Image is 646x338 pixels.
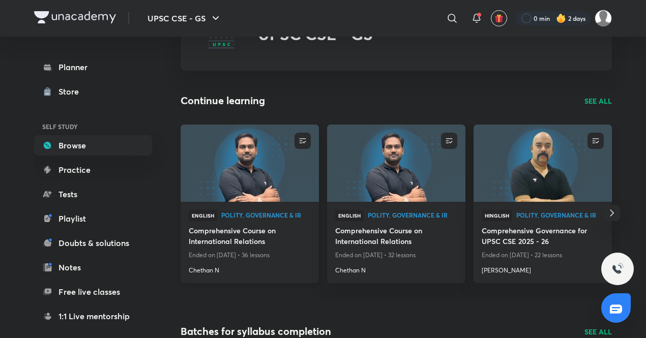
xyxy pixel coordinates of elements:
[181,93,265,108] h2: Continue learning
[482,249,604,262] p: Ended on [DATE] • 22 lessons
[34,233,152,253] a: Doubts & solutions
[494,14,504,23] img: avatar
[34,11,116,23] img: Company Logo
[34,208,152,229] a: Playlist
[335,210,364,221] span: English
[516,212,604,219] a: Polity, Governance & IR
[368,212,457,218] span: Polity, Governance & IR
[34,306,152,326] a: 1:1 Live mentorship
[474,125,612,202] a: new-thumbnail
[482,262,604,275] a: [PERSON_NAME]
[141,8,228,28] button: UPSC CSE - GS
[34,160,152,180] a: Practice
[34,282,152,302] a: Free live classes
[611,263,624,275] img: ttu
[326,124,466,202] img: new-thumbnail
[179,124,320,202] img: new-thumbnail
[595,10,612,27] img: Gaurav Chauhan
[335,225,457,249] a: Comprehensive Course on International Relations
[335,262,457,275] a: Chethan N
[221,212,311,218] span: Polity, Governance & IR
[482,210,512,221] span: Hinglish
[189,249,311,262] p: Ended on [DATE] • 36 lessons
[34,11,116,26] a: Company Logo
[327,125,465,202] a: new-thumbnail
[58,85,85,98] div: Store
[472,124,613,202] img: new-thumbnail
[34,184,152,204] a: Tests
[221,212,311,219] a: Polity, Governance & IR
[34,81,152,102] a: Store
[584,96,612,106] a: SEE ALL
[482,225,604,249] a: Comprehensive Governance for UPSC CSE 2025 - 26
[34,257,152,278] a: Notes
[491,10,507,26] button: avatar
[189,225,311,249] a: Comprehensive Course on International Relations
[258,24,373,44] h2: UPSC CSE - GS
[556,13,566,23] img: streak
[516,212,604,218] span: Polity, Governance & IR
[34,118,152,135] h6: SELF STUDY
[189,210,217,221] span: English
[335,249,457,262] p: Ended on [DATE] • 32 lessons
[34,135,152,156] a: Browse
[368,212,457,219] a: Polity, Governance & IR
[34,57,152,77] a: Planner
[189,262,311,275] a: Chethan N
[181,125,319,202] a: new-thumbnail
[584,326,612,337] a: SEE ALL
